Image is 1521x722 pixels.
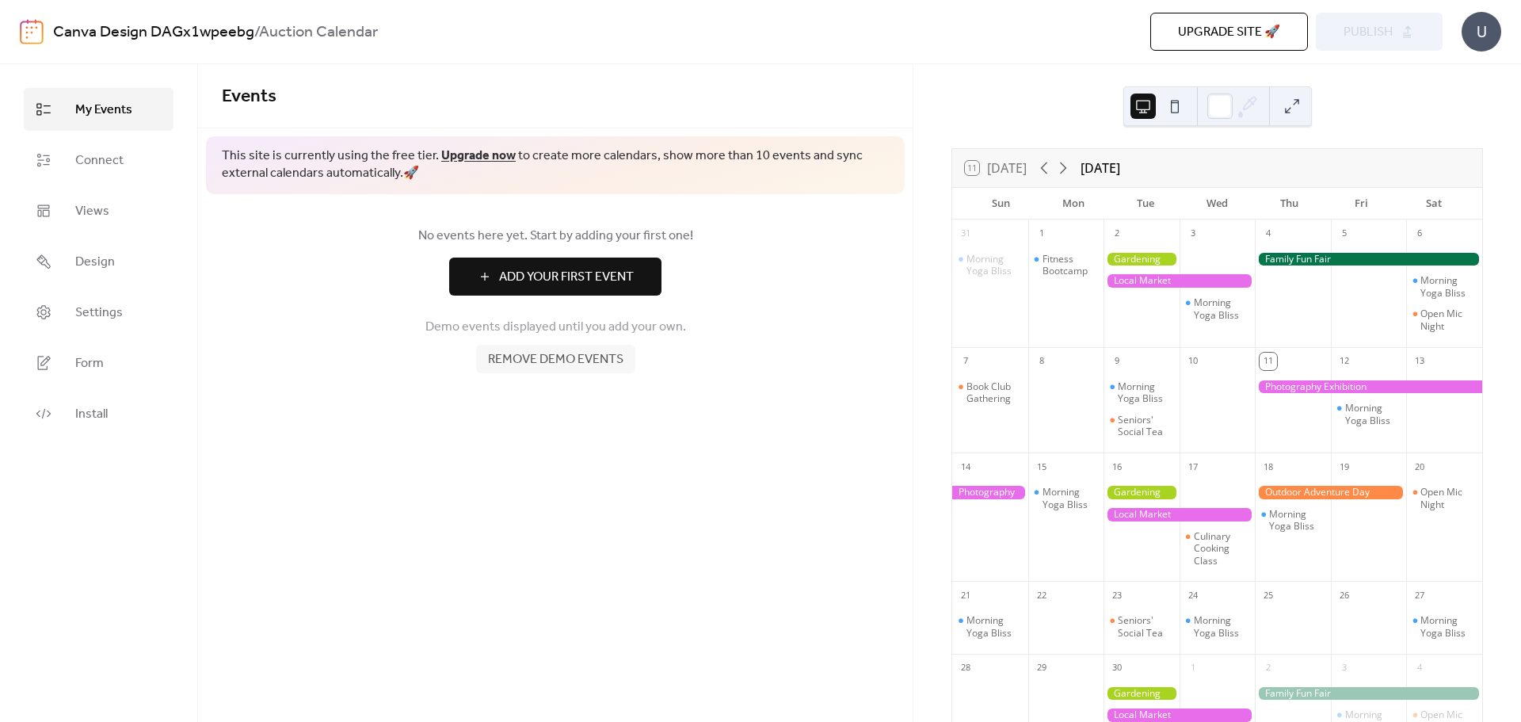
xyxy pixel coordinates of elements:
div: 1 [1184,659,1202,677]
div: Photography Exhibition [952,486,1028,499]
span: Add Your First Event [499,268,634,287]
span: Events [222,79,276,114]
div: Local Market [1104,274,1255,288]
div: Photography Exhibition [1255,380,1482,394]
span: Demo events displayed until you add your own. [425,318,686,337]
div: Morning Yoga Bliss [1028,486,1104,510]
div: 15 [1033,458,1050,476]
div: 7 [957,353,974,370]
div: Tue [1109,188,1181,220]
div: Morning Yoga Bliss [1345,402,1401,426]
div: 11 [1260,353,1277,370]
div: 3 [1184,225,1202,243]
div: [DATE] [1081,159,1120,178]
div: 2 [1108,225,1126,243]
div: Morning Yoga Bliss [1180,296,1256,321]
span: No events here yet. Start by adding your first one! [222,227,889,246]
a: Add Your First Event [222,258,889,296]
div: Family Fun Fair [1255,253,1482,266]
div: Morning Yoga Bliss [952,614,1028,639]
span: My Events [75,101,132,120]
span: Remove demo events [488,350,623,369]
div: 24 [1184,586,1202,604]
div: 22 [1033,586,1050,604]
div: 28 [957,659,974,677]
span: Connect [75,151,124,170]
div: 31 [957,225,974,243]
div: 10 [1184,353,1202,370]
div: 26 [1336,586,1353,604]
div: Morning Yoga Bliss [1118,380,1173,405]
div: Fitness Bootcamp [1028,253,1104,277]
a: Upgrade now [441,143,516,168]
div: Local Market [1104,508,1255,521]
span: Views [75,202,109,221]
div: 2 [1260,659,1277,677]
div: 17 [1184,458,1202,476]
div: 25 [1260,586,1277,604]
a: Form [24,342,173,384]
span: Design [75,253,115,272]
div: Mon [1037,188,1109,220]
div: Gardening Workshop [1104,687,1180,701]
div: 13 [1411,353,1428,370]
a: Views [24,189,173,232]
span: Form [75,354,104,373]
div: 8 [1033,353,1050,370]
div: Morning Yoga Bliss [1043,486,1098,510]
div: Culinary Cooking Class [1194,530,1249,567]
img: logo [20,19,44,44]
div: 14 [957,458,974,476]
div: Open Mic Night [1406,486,1482,510]
a: My Events [24,88,173,131]
div: Fitness Bootcamp [1043,253,1098,277]
button: Remove demo events [476,345,635,373]
div: Family Fun Fair [1255,687,1482,701]
span: This site is currently using the free tier. to create more calendars, show more than 10 events an... [222,147,889,183]
div: Wed [1181,188,1253,220]
div: 29 [1033,659,1050,677]
div: Thu [1253,188,1325,220]
div: 12 [1336,353,1353,370]
div: Morning Yoga Bliss [952,253,1028,277]
div: 19 [1336,458,1353,476]
div: 20 [1411,458,1428,476]
a: Connect [24,139,173,181]
div: Sat [1397,188,1470,220]
div: 4 [1260,225,1277,243]
div: 1 [1033,225,1050,243]
div: Seniors' Social Tea [1118,414,1173,438]
div: Gardening Workshop [1104,253,1180,266]
div: Book Club Gathering [952,380,1028,405]
div: Morning Yoga Bliss [1420,274,1476,299]
a: Design [24,240,173,283]
div: Outdoor Adventure Day [1255,486,1406,499]
div: 27 [1411,586,1428,604]
div: 16 [1108,458,1126,476]
div: Morning Yoga Bliss [1255,508,1331,533]
div: Morning Yoga Bliss [1420,614,1476,639]
div: Open Mic Night [1420,308,1476,332]
div: 21 [957,586,974,604]
button: Upgrade site 🚀 [1150,13,1308,51]
div: 3 [1336,659,1353,677]
div: 18 [1260,458,1277,476]
div: Seniors' Social Tea [1104,614,1180,639]
div: Morning Yoga Bliss [1194,296,1249,321]
div: U [1462,12,1501,52]
a: Install [24,392,173,435]
div: 23 [1108,586,1126,604]
div: Morning Yoga Bliss [1406,614,1482,639]
div: Open Mic Night [1406,308,1482,332]
div: 9 [1108,353,1126,370]
button: Add Your First Event [449,258,661,296]
span: Upgrade site 🚀 [1178,23,1280,42]
div: Morning Yoga Bliss [1104,380,1180,405]
span: Install [75,405,108,424]
div: 6 [1411,225,1428,243]
div: 4 [1411,659,1428,677]
div: Open Mic Night [1420,486,1476,510]
span: Settings [75,304,123,323]
a: Settings [24,291,173,334]
b: / [254,17,259,48]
